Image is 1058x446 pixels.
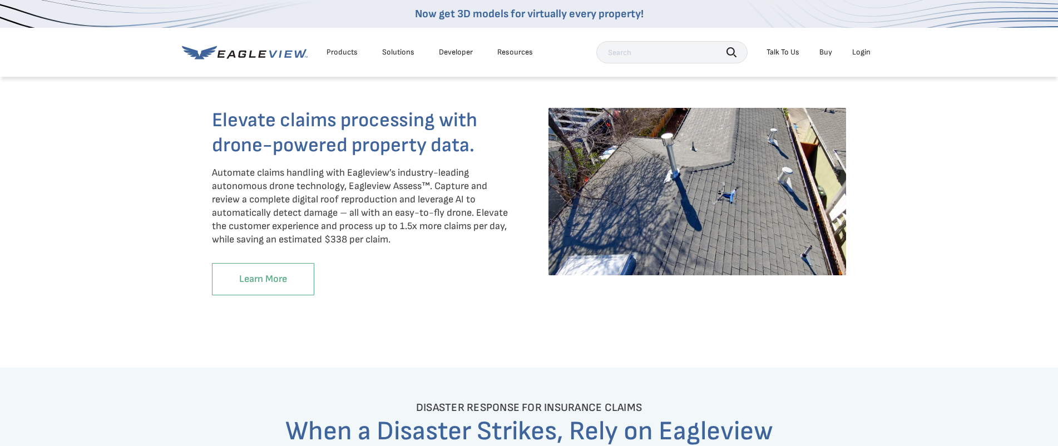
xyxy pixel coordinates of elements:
[596,41,748,63] input: Search
[382,47,414,57] div: Solutions
[415,7,644,21] a: Now get 3D models for virtually every property!
[212,166,510,246] p: Automate claims handling with Eagleview’s industry-leading autonomous drone technology, Eagleview...
[212,263,314,295] a: Learn More
[439,47,473,57] a: Developer
[767,47,799,57] div: Talk To Us
[327,47,358,57] div: Products
[819,47,832,57] a: Buy
[497,47,533,57] div: Resources
[212,108,510,158] h4: Elevate claims processing with drone-powered property data.
[852,47,871,57] div: Login
[204,401,854,415] h6: DISASTER RESPONSE FOR INSURANCE CLAIMS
